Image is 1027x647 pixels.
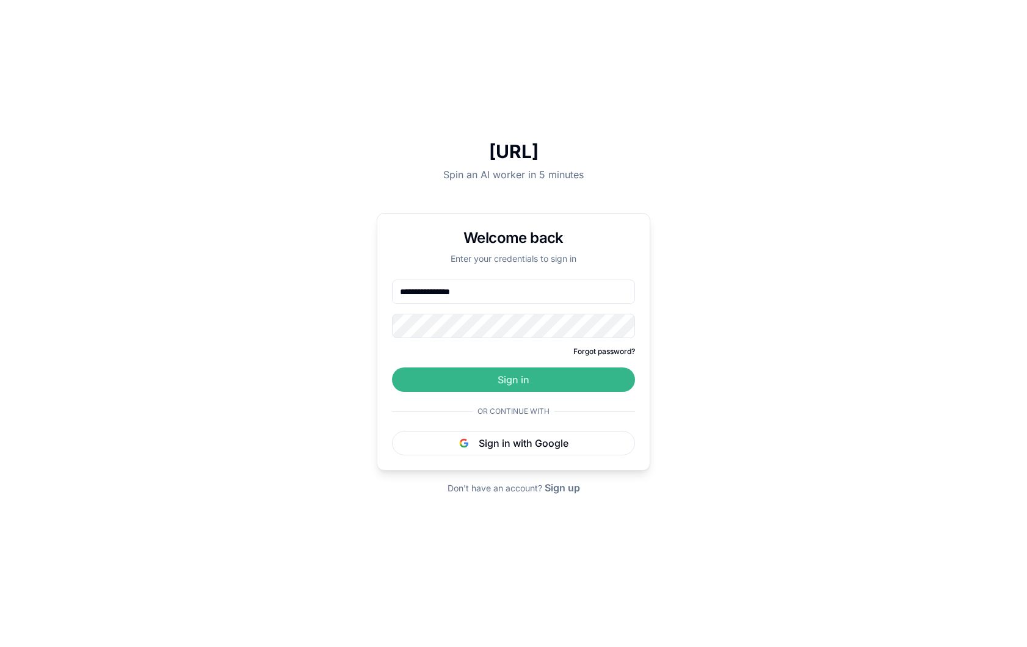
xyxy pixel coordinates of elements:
[392,431,635,455] button: Sign in with Google
[573,347,635,356] button: Forgot password?
[377,140,650,162] h1: [URL]
[377,167,650,182] p: Spin an AI worker in 5 minutes
[545,480,580,495] button: Sign up
[392,367,635,392] button: Sign in
[473,407,554,416] span: Or continue with
[392,228,635,248] h1: Welcome back
[392,253,635,265] p: Enter your credentials to sign in
[448,480,580,495] div: Don't have an account?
